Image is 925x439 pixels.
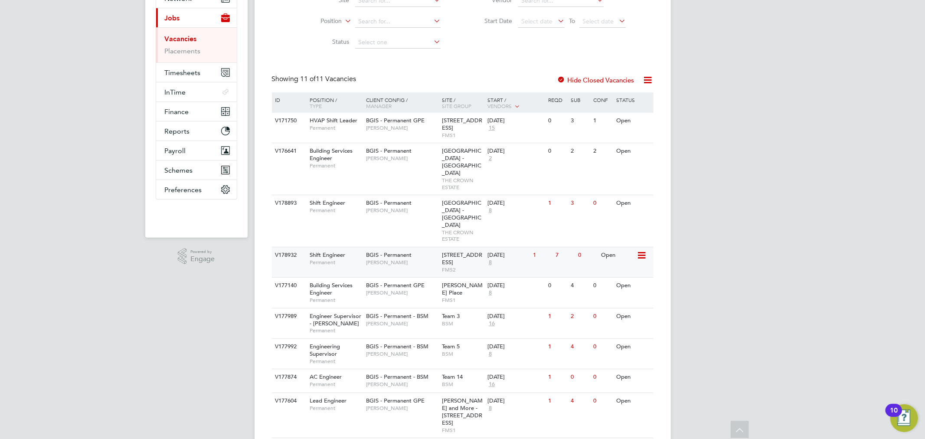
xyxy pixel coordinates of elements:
div: 1 [546,393,569,409]
a: Placements [165,47,201,55]
span: 15 [487,124,496,132]
div: V178932 [273,247,304,263]
div: V177992 [273,339,304,355]
a: Powered byEngage [178,248,215,265]
span: Permanent [310,259,362,266]
span: Jobs [165,14,180,22]
div: 1 [546,369,569,385]
span: BGIS - Permanent [366,199,412,206]
div: 1 [546,308,569,324]
span: [STREET_ADDRESS] [442,251,482,266]
span: BGIS - Permanent GPE [366,117,425,124]
span: Select date [582,17,614,25]
span: Finance [165,108,189,116]
div: Showing [272,75,358,84]
div: Conf [592,92,614,107]
div: Open [614,143,652,159]
div: V171750 [273,113,304,129]
div: 1 [546,339,569,355]
div: [DATE] [487,147,544,155]
div: 0 [592,195,614,211]
label: Start Date [462,17,512,25]
div: 1 [546,195,569,211]
div: Sub [569,92,591,107]
span: [STREET_ADDRESS] [442,117,482,131]
span: BGIS - Permanent [366,147,412,154]
div: Reqd [546,92,569,107]
div: 3 [569,113,591,129]
span: Building Services Engineer [310,147,353,162]
input: Search for... [355,16,441,28]
span: 8 [487,351,493,358]
span: HVAP Shift Leader [310,117,357,124]
span: [GEOGRAPHIC_DATA] - [GEOGRAPHIC_DATA] [442,199,481,229]
span: Engage [190,256,215,263]
div: [DATE] [487,252,529,259]
span: THE CROWN ESTATE [442,177,483,190]
div: [DATE] [487,313,544,320]
div: 0 [592,369,614,385]
span: 8 [487,207,493,214]
span: Team 14 [442,373,463,380]
div: 10 [890,410,898,422]
div: 7 [553,247,576,263]
div: 0 [546,278,569,294]
span: [PERSON_NAME] [366,405,438,412]
div: [DATE] [487,282,544,289]
div: Open [614,369,652,385]
div: 1 [531,247,553,263]
div: ID [273,92,304,107]
div: Open [614,113,652,129]
span: BGIS - Permanent GPE [366,282,425,289]
span: BGIS - Permanent - BSM [366,312,428,320]
span: Payroll [165,147,186,155]
div: V177604 [273,393,304,409]
div: 4 [569,278,591,294]
span: 11 of [301,75,316,83]
div: 4 [569,393,591,409]
span: 8 [487,259,493,266]
span: [PERSON_NAME] [366,207,438,214]
div: 1 [592,113,614,129]
button: Schemes [156,161,237,180]
div: V177874 [273,369,304,385]
div: Position / [303,92,364,113]
span: Permanent [310,358,362,365]
div: V178893 [273,195,304,211]
span: Powered by [190,248,215,256]
span: Engineering Supervisor [310,343,340,357]
span: Building Services Engineer [310,282,353,296]
span: [PERSON_NAME] [366,259,438,266]
div: V176641 [273,143,304,159]
span: Permanent [310,381,362,388]
div: V177989 [273,308,304,324]
span: Permanent [310,207,362,214]
div: 0 [592,278,614,294]
span: Vendors [487,102,512,109]
span: [PERSON_NAME] [366,381,438,388]
div: 4 [569,339,591,355]
span: Lead Engineer [310,397,346,404]
div: Status [614,92,652,107]
div: Open [614,195,652,211]
span: Select date [521,17,552,25]
div: 0 [592,308,614,324]
span: [PERSON_NAME] Place [442,282,483,296]
a: Vacancies [165,35,197,43]
label: Status [299,38,349,46]
div: Open [614,393,652,409]
span: FMS2 [442,266,483,273]
div: 0 [546,113,569,129]
span: [PERSON_NAME] [366,351,438,357]
div: 0 [546,143,569,159]
a: Go to home page [156,208,237,222]
label: Hide Closed Vacancies [557,76,634,84]
span: FMS1 [442,427,483,434]
span: BGIS - Permanent [366,251,412,259]
div: 0 [592,339,614,355]
span: To [566,15,578,26]
span: Shift Engineer [310,199,345,206]
div: [DATE] [487,373,544,381]
span: 2 [487,155,493,162]
span: [PERSON_NAME] [366,320,438,327]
